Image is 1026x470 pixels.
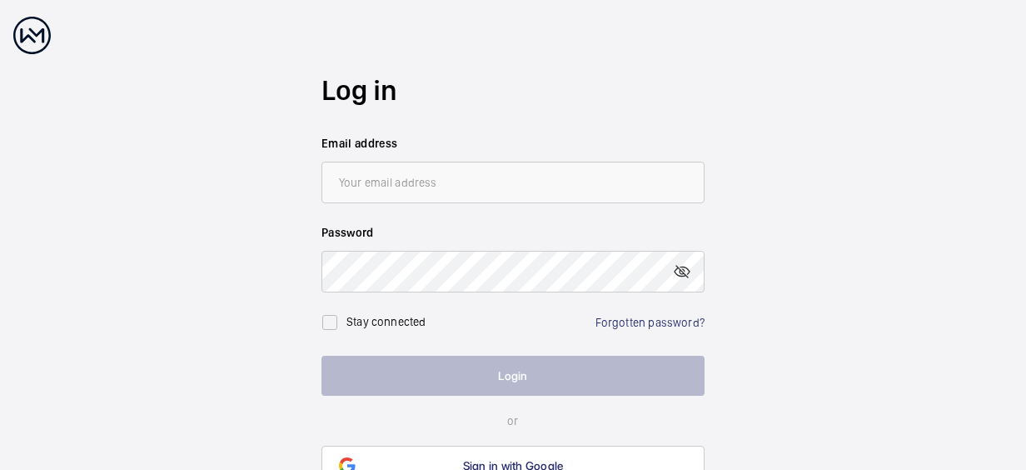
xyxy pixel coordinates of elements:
p: or [321,412,705,429]
input: Your email address [321,162,705,203]
label: Stay connected [346,315,426,328]
a: Forgotten password? [595,316,705,329]
label: Email address [321,135,705,152]
label: Password [321,224,705,241]
h2: Log in [321,71,705,110]
button: Login [321,356,705,396]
